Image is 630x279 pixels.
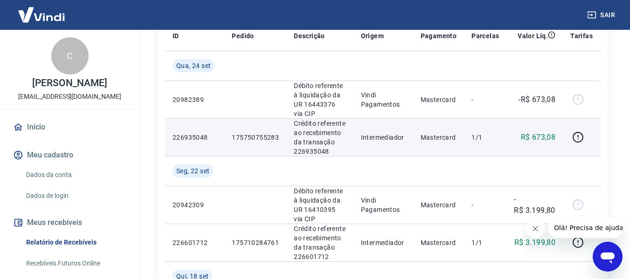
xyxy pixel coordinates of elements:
[232,238,279,247] p: 175710284761
[361,196,406,214] p: Vindi Pagamentos
[176,166,209,176] span: Seg, 22 set
[570,31,593,41] p: Tarifas
[18,92,121,102] p: [EMAIL_ADDRESS][DOMAIN_NAME]
[294,186,346,224] p: Débito referente à liquidação da UR 16410395 via CIP
[361,133,406,142] p: Intermediador
[421,133,457,142] p: Mastercard
[22,254,128,273] a: Recebíveis Futuros Online
[22,233,128,252] a: Relatório de Recebíveis
[521,132,556,143] p: R$ 673,08
[471,95,499,104] p: -
[22,165,128,184] a: Dados da conta
[471,238,499,247] p: 1/1
[11,145,128,165] button: Meu cadastro
[294,119,346,156] p: Crédito referente ao recebimento da transação 226935048
[11,212,128,233] button: Meus recebíveis
[548,218,623,238] iframe: Mensagem da empresa
[173,238,217,247] p: 226601712
[294,81,346,118] p: Débito referente à liquidação da UR 16443376 via CIP
[11,0,72,29] img: Vindi
[32,78,107,88] p: [PERSON_NAME]
[526,219,545,238] iframe: Fechar mensagem
[173,200,217,210] p: 20942309
[232,31,254,41] p: Pedido
[294,224,346,261] p: Crédito referente ao recebimento da transação 226601712
[471,31,499,41] p: Parcelas
[173,133,217,142] p: 226935048
[6,7,78,14] span: Olá! Precisa de ajuda?
[471,133,499,142] p: 1/1
[361,31,384,41] p: Origem
[361,238,406,247] p: Intermediador
[421,31,457,41] p: Pagamento
[514,194,555,216] p: -R$ 3.199,80
[421,238,457,247] p: Mastercard
[232,133,279,142] p: 175750755283
[294,31,325,41] p: Descrição
[11,117,128,137] a: Início
[518,31,548,41] p: Valor Líq.
[173,95,217,104] p: 20982389
[471,200,499,210] p: -
[22,186,128,205] a: Dados de login
[593,242,623,272] iframe: Botão para abrir a janela de mensagens
[421,95,457,104] p: Mastercard
[519,94,555,105] p: -R$ 673,08
[585,7,619,24] button: Sair
[51,37,89,75] div: C
[514,237,555,248] p: R$ 3.199,80
[173,31,179,41] p: ID
[421,200,457,210] p: Mastercard
[176,61,211,70] span: Qua, 24 set
[361,90,406,109] p: Vindi Pagamentos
